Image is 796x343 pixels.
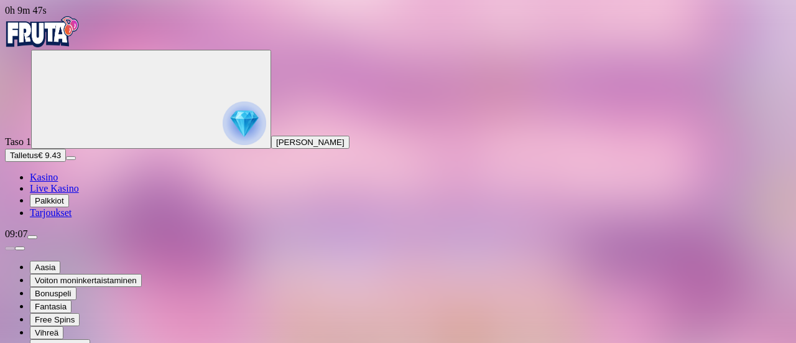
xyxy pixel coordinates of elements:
span: Bonuspeli [35,289,72,298]
button: Palkkiot [30,194,69,207]
button: menu [66,156,76,160]
a: Fruta [5,39,80,49]
span: Aasia [35,263,55,272]
span: [PERSON_NAME] [276,138,345,147]
button: Vihreä [30,326,63,339]
nav: Main menu [5,172,791,218]
button: reward progress [31,50,271,149]
span: Fantasia [35,302,67,311]
button: Free Spins [30,313,80,326]
span: Free Spins [35,315,75,324]
span: Taso 1 [5,136,31,147]
span: 09:07 [5,228,27,239]
button: Bonuspeli [30,287,76,300]
a: Tarjoukset [30,207,72,218]
button: Fantasia [30,300,72,313]
a: Live Kasino [30,183,79,194]
span: Voiton moninkertaistaminen [35,276,137,285]
button: Voiton moninkertaistaminen [30,274,142,287]
img: Fruta [5,16,80,47]
span: Talletus [10,151,38,160]
span: Vihreä [35,328,58,337]
button: Aasia [30,261,60,274]
nav: Primary [5,16,791,218]
span: Palkkiot [35,196,64,205]
img: reward progress [223,101,266,145]
button: prev slide [5,247,15,250]
span: € 9.43 [38,151,61,160]
button: [PERSON_NAME] [271,136,349,149]
span: user session time [5,5,47,16]
button: menu [27,235,37,239]
button: Talletusplus icon€ 9.43 [5,149,66,162]
a: Kasino [30,172,58,182]
button: next slide [15,247,25,250]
